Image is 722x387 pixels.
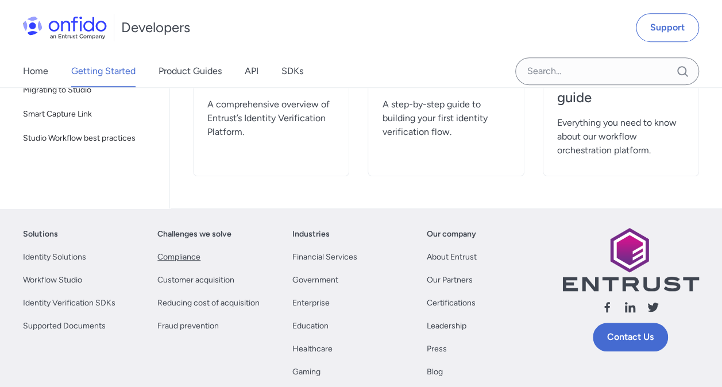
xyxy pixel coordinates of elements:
[18,103,160,126] a: Smart Capture Link
[593,323,668,351] a: Contact Us
[23,227,58,241] a: Solutions
[157,227,231,241] a: Challenges we solve
[23,55,48,87] a: Home
[157,273,234,287] a: Customer acquisition
[292,319,329,333] a: Education
[427,342,447,356] a: Press
[23,107,156,121] span: Smart Capture Link
[557,70,685,107] h4: Studio product guide
[292,250,357,264] a: Financial Services
[382,98,509,139] span: A step-by-step guide to building your first identity verification flow.
[646,300,660,314] svg: Follow us X (Twitter)
[23,273,82,287] a: Workflow Studio
[281,55,303,87] a: SDKs
[71,55,136,87] a: Getting Started
[23,296,115,310] a: Identity Verification SDKs
[515,57,699,85] input: Onfido search input field
[636,13,699,42] a: Support
[292,365,321,379] a: Gaming
[157,296,260,310] a: Reducing cost of acquisition
[427,250,477,264] a: About Entrust
[245,55,258,87] a: API
[157,250,200,264] a: Compliance
[427,296,476,310] a: Certifications
[557,70,685,116] a: Studio product guide
[207,98,335,139] span: A comprehensive overview of Entrust’s Identity Verification Platform.
[23,319,106,333] a: Supported Documents
[23,83,156,97] span: Migrating to Studio
[600,300,614,314] svg: Follow us facebook
[18,127,160,150] a: Studio Workflow best practices
[292,273,338,287] a: Government
[561,227,699,291] img: Entrust logo
[646,300,660,318] a: Follow us X (Twitter)
[121,18,190,37] h1: Developers
[623,300,637,314] svg: Follow us linkedin
[23,250,86,264] a: Identity Solutions
[292,227,330,241] a: Industries
[23,131,156,145] span: Studio Workflow best practices
[427,227,476,241] a: Our company
[427,273,473,287] a: Our Partners
[623,300,637,318] a: Follow us linkedin
[292,342,333,356] a: Healthcare
[159,55,222,87] a: Product Guides
[23,16,107,39] img: Onfido Logo
[18,79,160,102] a: Migrating to Studio
[557,116,685,157] span: Everything you need to know about our workflow orchestration platform.
[427,365,443,379] a: Blog
[292,296,330,310] a: Enterprise
[157,319,219,333] a: Fraud prevention
[600,300,614,318] a: Follow us facebook
[427,319,466,333] a: Leadership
